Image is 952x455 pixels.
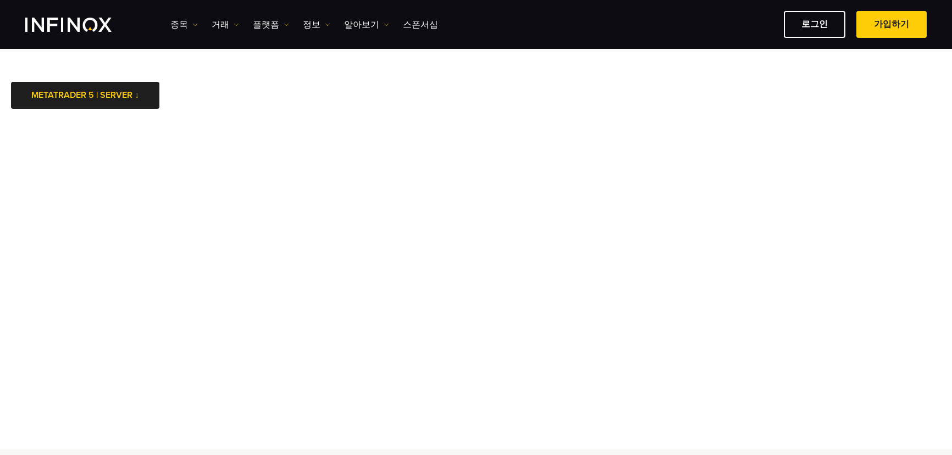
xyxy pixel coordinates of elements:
a: METATRADER 5 | SERVER ↓ [11,82,159,109]
a: 거래 [212,18,239,31]
a: 알아보기 [344,18,389,31]
a: 정보 [303,18,330,31]
a: 가입하기 [856,11,927,38]
a: 로그인 [784,11,845,38]
a: INFINOX Logo [25,18,137,32]
a: 종목 [170,18,198,31]
a: 플랫폼 [253,18,289,31]
a: 스폰서십 [403,18,438,31]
